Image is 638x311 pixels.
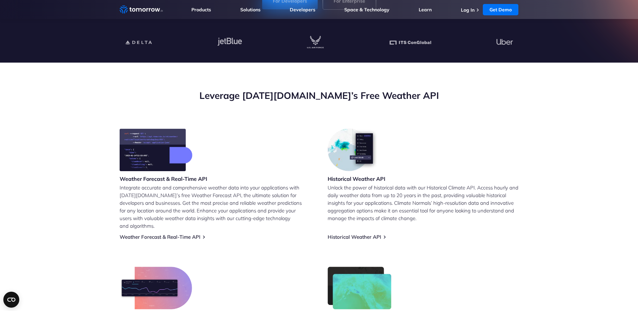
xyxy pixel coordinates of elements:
[120,234,200,240] a: Weather Forecast & Real-Time API
[120,184,310,230] p: Integrate accurate and comprehensive weather data into your applications with [DATE][DOMAIN_NAME]...
[419,7,432,13] a: Learn
[328,175,385,182] h3: Historical Weather API
[3,292,19,308] button: Open CMP widget
[120,89,518,102] h2: Leverage [DATE][DOMAIN_NAME]’s Free Weather API
[290,7,315,13] a: Developers
[328,184,518,222] p: Unlock the power of historical data with our Historical Climate API. Access hourly and daily weat...
[461,7,475,13] a: Log In
[344,7,389,13] a: Space & Technology
[483,4,518,15] a: Get Demo
[191,7,211,13] a: Products
[240,7,261,13] a: Solutions
[328,234,381,240] a: Historical Weather API
[120,5,163,15] a: Home link
[120,175,207,182] h3: Weather Forecast & Real-Time API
